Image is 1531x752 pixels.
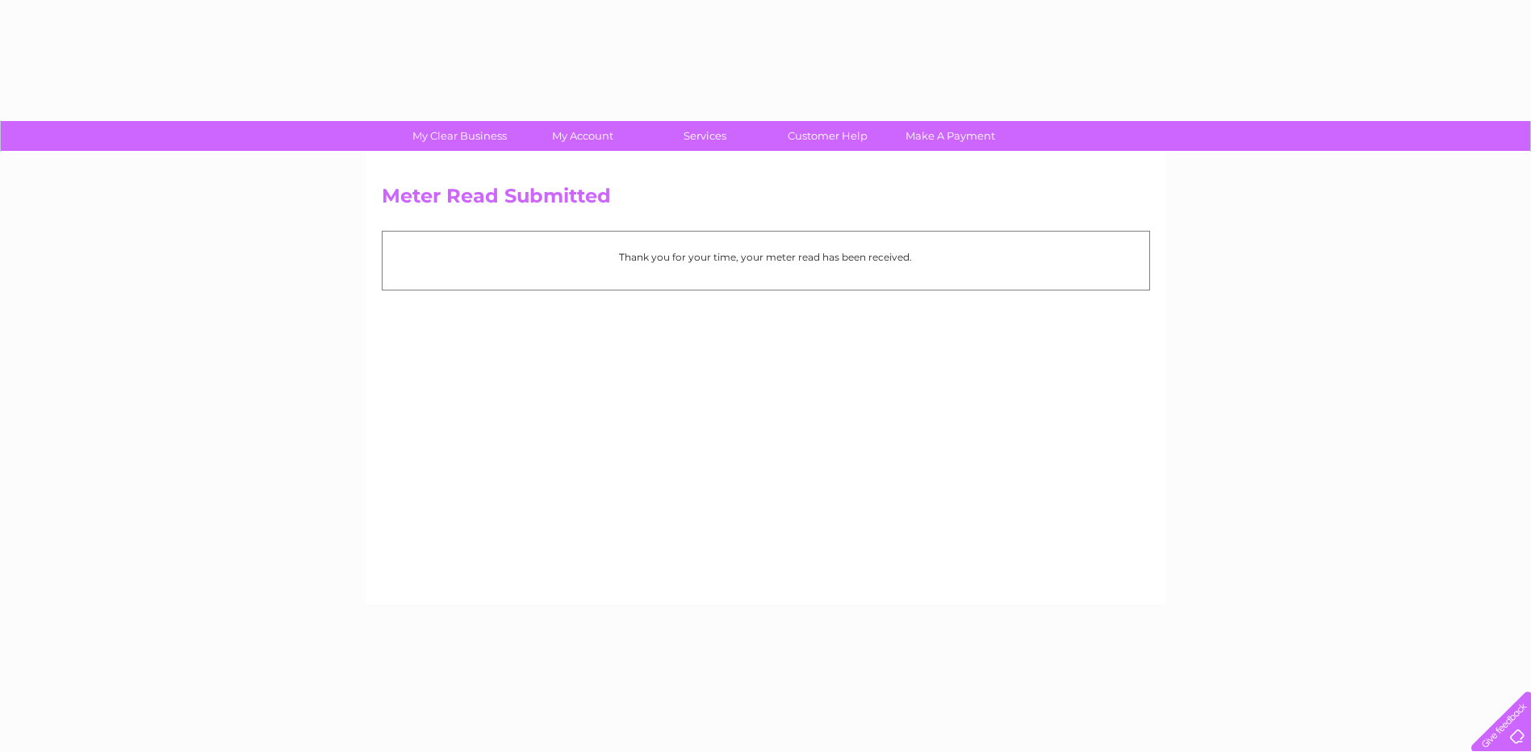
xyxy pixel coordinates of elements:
[884,121,1017,151] a: Make A Payment
[391,249,1141,265] p: Thank you for your time, your meter read has been received.
[638,121,772,151] a: Services
[382,185,1150,215] h2: Meter Read Submitted
[393,121,526,151] a: My Clear Business
[516,121,649,151] a: My Account
[761,121,894,151] a: Customer Help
